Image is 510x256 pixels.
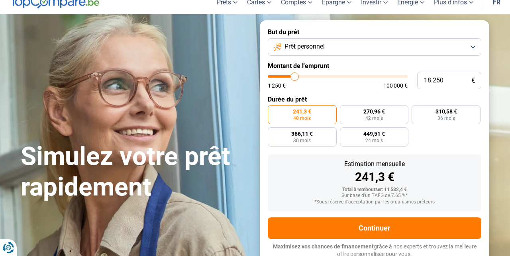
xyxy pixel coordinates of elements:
h1: Simulez votre prêt rapidement [21,141,250,203]
span: 42 mois [365,116,383,121]
span: 36 mois [437,116,455,121]
span: 449,51 € [363,131,385,137]
div: Estimation mensuelle [274,161,475,167]
div: *Sous réserve d'acceptation par les organismes prêteurs [274,199,475,205]
span: 1 250 € [268,83,286,88]
div: Total à rembourser: 11 582,4 € [274,187,475,193]
button: Continuer [268,217,481,239]
span: 310,58 € [435,109,457,114]
span: 241,3 € [293,109,311,114]
span: 270,96 € [363,109,385,114]
div: Sur base d'un TAEG de 7.65 %* [274,193,475,199]
span: 30 mois [293,138,311,143]
span: 24 mois [365,138,383,143]
label: But du prêt [268,28,481,36]
span: € [471,77,475,84]
span: 366,11 € [291,131,313,137]
div: 241,3 € [274,171,475,183]
span: Maximisez vos chances de financement [273,243,374,250]
span: Prêt personnel [284,42,325,51]
label: Montant de l'emprunt [268,62,481,70]
label: Durée du prêt [268,96,481,103]
span: 48 mois [293,116,311,121]
button: Prêt personnel [268,38,481,56]
span: 100 000 € [383,83,408,88]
